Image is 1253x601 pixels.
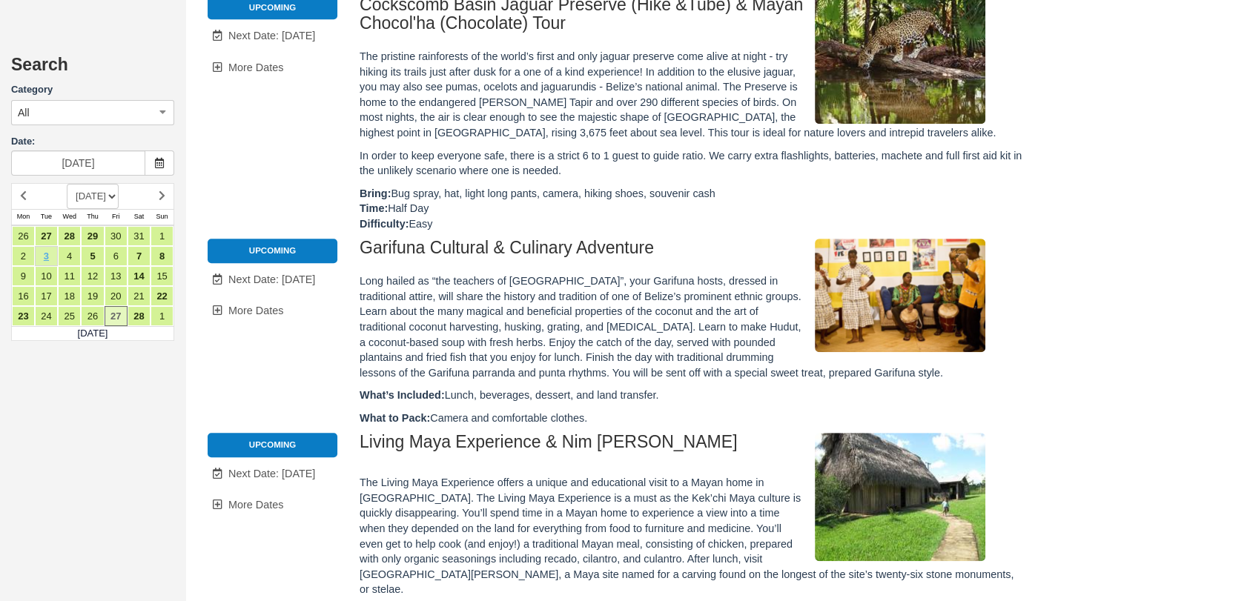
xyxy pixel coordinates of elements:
[208,433,337,456] li: Upcoming
[151,246,173,266] a: 8
[12,286,35,306] a: 16
[105,266,128,286] a: 13
[58,226,81,246] a: 28
[12,266,35,286] a: 9
[151,209,173,225] th: Sun
[105,286,128,306] a: 20
[35,306,58,326] a: 24
[360,412,430,424] strong: What to Pack:
[35,246,58,266] a: 3
[128,226,151,246] a: 31
[360,218,409,230] strong: Difficulty:
[228,273,315,285] span: Next Date: [DATE]
[12,226,35,246] a: 26
[228,305,283,316] span: More Dates
[151,286,173,306] a: 22
[360,433,1025,460] h2: Living Maya Experience & Nim [PERSON_NAME]
[128,246,151,266] a: 7
[35,209,58,225] th: Tue
[105,306,128,326] a: 27
[151,306,173,326] a: 1
[208,265,337,295] a: Next Date: [DATE]
[128,266,151,286] a: 14
[228,499,283,511] span: More Dates
[35,286,58,306] a: 17
[58,246,81,266] a: 4
[35,226,58,246] a: 27
[208,459,337,489] a: Next Date: [DATE]
[360,239,1025,266] h2: Garifuna Cultural & Culinary Adventure
[151,266,173,286] a: 15
[35,266,58,286] a: 10
[81,246,104,266] a: 5
[11,135,174,149] label: Date:
[12,326,174,341] td: [DATE]
[58,266,81,286] a: 11
[360,202,388,214] strong: Time:
[18,105,30,120] span: All
[360,389,445,401] strong: What’s Included:
[228,30,315,41] span: Next Date: [DATE]
[815,239,985,352] img: M49-1
[105,246,128,266] a: 6
[11,100,174,125] button: All
[360,148,1025,179] p: In order to keep everyone safe, there is a strict 6 to 1 guest to guide ratio. We carry extra fla...
[360,475,1025,597] p: The Living Maya Experience offers a unique and educational visit to a Mayan home in [GEOGRAPHIC_D...
[228,468,315,479] span: Next Date: [DATE]
[208,21,337,51] a: Next Date: [DATE]
[81,286,104,306] a: 19
[58,286,81,306] a: 18
[105,209,128,225] th: Fri
[11,56,174,83] h2: Search
[81,209,104,225] th: Thu
[128,286,151,306] a: 21
[360,187,391,199] strong: Bring:
[228,62,283,73] span: More Dates
[81,266,104,286] a: 12
[360,388,1025,403] p: Lunch, beverages, dessert, and land transfer.
[105,226,128,246] a: 30
[11,83,174,97] label: Category
[128,209,151,225] th: Sat
[151,226,173,246] a: 1
[58,306,81,326] a: 25
[360,273,1025,380] p: Long hailed as “the teachers of [GEOGRAPHIC_DATA]”, your Garifuna hosts, dressed in traditional a...
[81,306,104,326] a: 26
[128,306,151,326] a: 28
[360,186,1025,232] p: Bug spray, hat, light long pants, camera, hiking shoes, souvenir cash Half Day Easy
[12,306,35,326] a: 23
[81,226,104,246] a: 29
[208,239,337,262] li: Upcoming
[12,246,35,266] a: 2
[58,209,81,225] th: Wed
[12,209,35,225] th: Mon
[360,411,1025,426] p: Camera and comfortable clothes.
[360,49,1025,140] p: The pristine rainforests of the world’s first and only jaguar preserve come alive at night - try ...
[815,433,985,561] img: M48-1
